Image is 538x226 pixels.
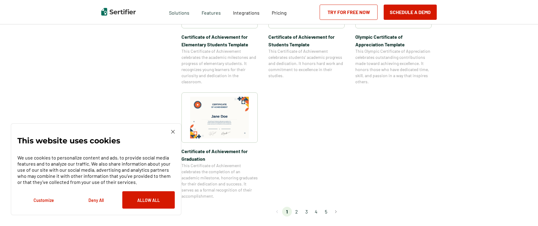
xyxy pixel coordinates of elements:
img: Sertifier | Digital Credentialing Platform [101,8,136,16]
button: Customize [17,191,70,209]
button: Go to next page [331,207,341,217]
img: Cookie Popup Close [171,130,175,134]
button: Deny All [70,191,122,209]
span: Certificate of Achievement for Elementary Students Template [181,33,258,48]
li: page 2 [292,207,302,217]
iframe: Chat Widget [508,197,538,226]
a: Integrations [233,8,260,16]
p: We use cookies to personalize content and ads, to provide social media features and to analyze ou... [17,155,175,185]
span: Solutions [169,8,189,16]
li: page 1 [282,207,292,217]
span: Certificate of Achievement for Graduation [181,147,258,163]
span: This Certificate of Achievement celebrates the completion of an academic milestone, honoring grad... [181,163,258,199]
span: Certificate of Achievement for Students Template [268,33,345,48]
span: Pricing [272,10,287,16]
li: page 4 [311,207,321,217]
p: This website uses cookies [17,138,120,144]
span: This Olympic Certificate of Appreciation celebrates outstanding contributions made toward achievi... [355,48,432,85]
a: Certificate of Achievement for GraduationCertificate of Achievement for GraduationThis Certificat... [181,92,258,199]
span: This Certificate of Achievement celebrates students’ academic progress and dedication. It honors ... [268,48,345,79]
button: Go to previous page [272,207,282,217]
a: Pricing [272,8,287,16]
button: Allow All [122,191,175,209]
span: Features [202,8,221,16]
li: page 3 [302,207,311,217]
a: Try for Free Now [320,5,378,20]
span: This Certificate of Achievement celebrates the academic milestones and progress of elementary stu... [181,48,258,85]
button: Schedule a Demo [384,5,437,20]
span: Olympic Certificate of Appreciation​ Template [355,33,432,48]
span: Integrations [233,10,260,16]
img: Certificate of Achievement for Graduation [190,97,249,138]
li: page 5 [321,207,331,217]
